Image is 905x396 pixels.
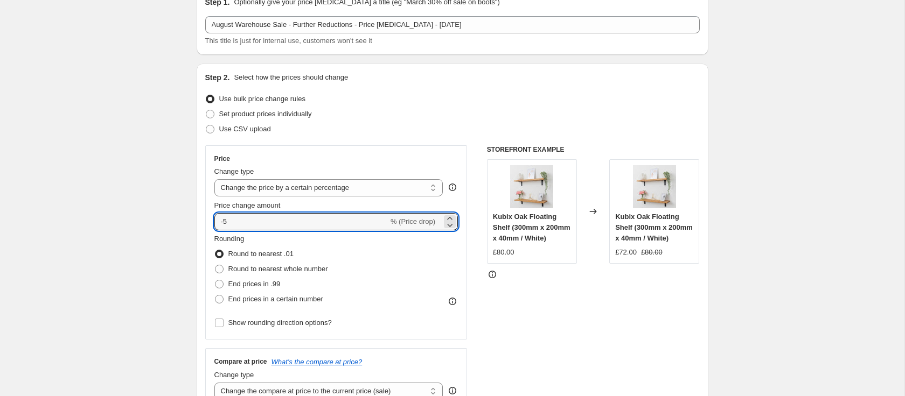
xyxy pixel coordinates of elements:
[234,72,348,83] p: Select how the prices should change
[219,95,305,103] span: Use bulk price change rules
[447,182,458,193] div: help
[205,16,700,33] input: 30% off holiday sale
[447,385,458,396] div: help
[214,235,245,243] span: Rounding
[615,213,693,242] span: Kubix Oak Floating Shelf (300mm x 200mm x 40mm / White)
[510,165,553,208] img: image-006_80x.jpg
[214,357,267,366] h3: Compare at price
[271,358,363,366] button: What's the compare at price?
[219,125,271,133] span: Use CSV upload
[487,145,700,154] h6: STOREFRONT EXAMPLE
[219,110,312,118] span: Set product prices individually
[615,247,637,258] div: £72.00
[214,154,230,163] h3: Price
[228,265,328,273] span: Round to nearest whole number
[493,213,570,242] span: Kubix Oak Floating Shelf (300mm x 200mm x 40mm / White)
[214,167,254,175] span: Change type
[391,217,435,225] span: % (Price drop)
[493,247,514,258] div: £80.00
[228,280,281,288] span: End prices in .99
[214,201,281,209] span: Price change amount
[228,295,323,303] span: End prices in a certain number
[205,37,372,45] span: This title is just for internal use, customers won't see it
[228,319,332,327] span: Show rounding direction options?
[641,247,663,258] strike: £80.00
[633,165,676,208] img: image-006_80x.jpg
[228,250,294,258] span: Round to nearest .01
[205,72,230,83] h2: Step 2.
[214,213,388,230] input: -15
[214,371,254,379] span: Change type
